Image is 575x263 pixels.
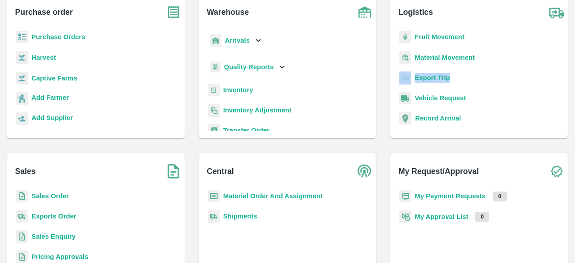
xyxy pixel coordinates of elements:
b: Warehouse [207,6,249,18]
img: shipments [16,210,28,223]
p: 0 [493,192,507,201]
img: whTransfer [208,124,220,137]
img: warehouse [354,1,376,23]
b: My Request/Approval [398,165,479,178]
img: reciept [16,31,28,44]
img: sales [16,230,28,243]
b: Add Supplier [31,114,73,121]
img: vehicle [399,92,411,105]
a: Exports Order [31,213,76,220]
b: Quality Reports [224,63,274,71]
div: Quality Reports [208,58,287,76]
img: fruit [399,31,411,44]
img: soSales [162,160,185,183]
img: approval [399,210,411,223]
img: farmer [16,92,28,105]
b: Purchase order [15,6,73,18]
a: Material Movement [415,54,475,61]
a: Material Order And Assignment [223,192,323,200]
a: Export Trip [415,74,450,81]
a: Sales Enquiry [31,233,75,240]
img: shipments [208,210,220,223]
img: payment [399,190,411,203]
b: Central [207,165,234,178]
a: Transfer Order [223,127,270,134]
img: whInventory [208,84,220,97]
b: Add Farmer [31,94,69,101]
img: sales [16,190,28,203]
a: Add Supplier [31,113,73,125]
img: harvest [16,71,28,85]
img: check [545,160,568,183]
img: whArrival [210,34,221,47]
b: Sales [15,165,36,178]
img: qualityReport [210,62,221,73]
a: Add Farmer [31,93,69,105]
a: Shipments [223,213,257,220]
img: recordArrival [399,112,411,125]
a: Fruit Movement [415,33,464,40]
a: My Payment Requests [415,192,486,200]
a: Harvest [31,54,56,61]
b: Logistics [398,6,433,18]
a: Sales Order [31,192,69,200]
img: central [354,160,376,183]
b: Arrivals [225,37,250,44]
a: Vehicle Request [415,94,466,102]
a: Inventory Adjustment [223,107,292,114]
div: Arrivals [208,31,264,51]
a: Pricing Approvals [31,253,88,260]
img: inventory [208,104,220,117]
a: Captive Farms [31,75,77,82]
a: Purchase Orders [31,33,85,40]
img: supplier [16,112,28,125]
img: harvest [16,51,28,64]
img: delivery [399,71,411,85]
img: centralMaterial [208,190,220,203]
img: truck [545,1,568,23]
a: My Approval List [415,213,468,220]
img: material [399,51,411,64]
p: 0 [475,212,489,222]
img: purchase [162,1,185,23]
a: Inventory [223,86,253,94]
a: Record Arrival [415,115,461,122]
